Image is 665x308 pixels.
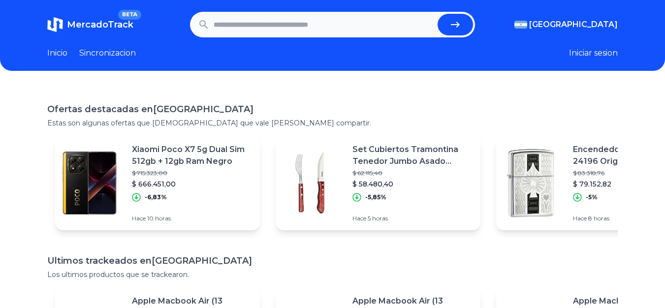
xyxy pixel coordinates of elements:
[352,169,473,177] p: $ 62.115,40
[47,17,133,32] a: MercadoTrackBETA
[569,47,618,59] button: Iniciar sesion
[352,215,473,222] p: Hace 5 horas
[47,254,618,268] h1: Ultimos trackeados en [GEOGRAPHIC_DATA]
[132,144,252,167] p: Xiaomi Poco X7 5g Dual Sim 512gb + 12gb Ram Negro
[145,193,167,201] p: -6,83%
[47,270,618,279] p: Los ultimos productos que se trackearon.
[47,102,618,116] h1: Ofertas destacadas en [GEOGRAPHIC_DATA]
[496,149,565,217] img: Featured image
[67,19,133,30] span: MercadoTrack
[365,193,386,201] p: -5,85%
[514,21,527,29] img: Argentina
[132,179,252,189] p: $ 666.451,00
[529,19,618,31] span: [GEOGRAPHIC_DATA]
[47,17,63,32] img: MercadoTrack
[132,215,252,222] p: Hace 10 horas
[47,47,67,59] a: Inicio
[276,136,480,230] a: Featured imageSet Cubiertos Tramontina Tenedor Jumbo Asado Polywood X6$ 62.115,40$ 58.480,40-5,85...
[47,118,618,128] p: Estas son algunas ofertas que [DEMOGRAPHIC_DATA] que vale [PERSON_NAME] compartir.
[55,136,260,230] a: Featured imageXiaomi Poco X7 5g Dual Sim 512gb + 12gb Ram Negro$ 715.323,00$ 666.451,00-6,83%Hace...
[352,179,473,189] p: $ 58.480,40
[586,193,598,201] p: -5%
[55,149,124,217] img: Featured image
[118,10,141,20] span: BETA
[514,19,618,31] button: [GEOGRAPHIC_DATA]
[79,47,136,59] a: Sincronizacion
[132,169,252,177] p: $ 715.323,00
[352,144,473,167] p: Set Cubiertos Tramontina Tenedor Jumbo Asado Polywood X6
[276,149,345,217] img: Featured image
